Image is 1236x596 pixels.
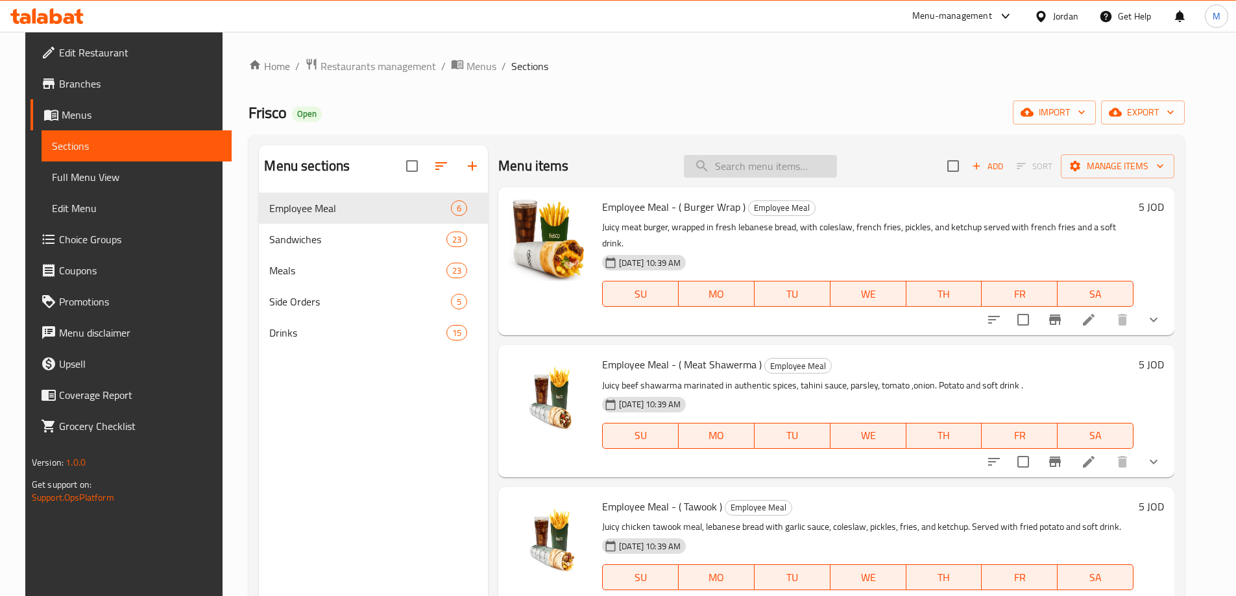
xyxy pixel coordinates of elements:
div: Sandwiches [269,232,446,247]
span: Select section [939,152,967,180]
span: Manage items [1071,158,1164,174]
span: Get support on: [32,476,91,493]
a: Full Menu View [42,161,232,193]
button: show more [1138,304,1169,335]
h2: Menu items [498,156,569,176]
h2: Menu sections [264,156,350,176]
span: Restaurants management [321,58,436,74]
span: Employee Meal [765,359,831,374]
span: TH [912,285,977,304]
div: Sandwiches23 [259,224,488,255]
button: delete [1107,446,1138,477]
div: Meals23 [259,255,488,286]
span: SU [608,285,673,304]
div: Drinks15 [259,317,488,348]
button: WE [830,423,906,449]
input: search [684,155,837,178]
a: Edit menu item [1081,454,1097,470]
span: Menus [467,58,496,74]
a: Upsell [30,348,232,379]
div: items [446,232,467,247]
span: Sort sections [426,150,457,182]
button: FR [982,564,1058,590]
a: Coverage Report [30,379,232,411]
button: FR [982,423,1058,449]
button: MO [679,423,755,449]
button: TH [906,281,982,307]
img: Employee Meal - ( Burger Wrap ) [509,198,592,281]
span: TU [760,285,825,304]
h6: 5 JOD [1139,497,1164,516]
button: TU [755,423,830,449]
span: [DATE] 10:39 AM [614,257,686,269]
div: Meals [269,263,446,278]
img: Employee Meal - ( Meat Shawerma ) [509,355,592,438]
span: Select to update [1010,306,1037,333]
span: SA [1063,285,1128,304]
span: Open [292,108,322,119]
div: items [446,263,467,278]
span: Employee Meal - ( Burger Wrap ) [602,197,745,217]
span: 23 [447,233,467,246]
button: sort-choices [978,446,1010,477]
a: Home [248,58,290,74]
button: show more [1138,446,1169,477]
span: Employee Meal [725,500,792,515]
span: TH [912,426,977,445]
span: MO [684,285,749,304]
a: Edit Menu [42,193,232,224]
span: Full Menu View [52,169,221,185]
span: Side Orders [269,294,451,309]
span: Select to update [1010,448,1037,475]
p: Juicy chicken tawook meal, lebanese bread with garlic sauce, coleslaw, pickles, fries, and ketchu... [602,519,1133,535]
p: Juicy beef shawarma marinated in authentic spices, tahini sauce, parsley, tomato ,onion. Potato a... [602,377,1133,394]
div: Employee Meal6 [259,193,488,224]
span: 23 [447,265,467,277]
a: Edit Restaurant [30,37,232,68]
div: Menu-management [912,8,992,24]
a: Menus [30,99,232,130]
span: Coupons [59,263,221,278]
div: Employee Meal [764,358,832,374]
svg: Show Choices [1146,312,1161,328]
div: Employee Meal [748,200,816,216]
a: Grocery Checklist [30,411,232,442]
span: Upsell [59,356,221,372]
a: Restaurants management [305,58,436,75]
span: SU [608,568,673,587]
a: Support.OpsPlatform [32,489,114,506]
h6: 5 JOD [1139,355,1164,374]
li: / [295,58,300,74]
a: Coupons [30,255,232,286]
span: [DATE] 10:39 AM [614,540,686,553]
a: Promotions [30,286,232,317]
span: Employee Meal - ( Meat Shawerma ) [602,355,762,374]
button: Add [967,156,1008,176]
div: Open [292,106,322,122]
li: / [441,58,446,74]
span: [DATE] 10:39 AM [614,398,686,411]
span: Employee Meal [269,200,451,216]
button: SA [1058,423,1133,449]
a: Menu disclaimer [30,317,232,348]
button: Branch-specific-item [1039,304,1071,335]
div: Drinks [269,325,446,340]
span: 15 [447,327,467,339]
a: Edit menu item [1081,312,1097,328]
span: WE [836,285,901,304]
img: Employee Meal - ( Tawook ) [509,497,592,580]
span: 6 [452,202,467,215]
span: Frisco [248,98,287,127]
button: export [1101,101,1185,125]
span: Edit Menu [52,200,221,216]
span: Promotions [59,294,221,309]
a: Branches [30,68,232,99]
span: Version: [32,454,64,471]
span: Select section first [1008,156,1061,176]
span: Grocery Checklist [59,418,221,434]
a: Choice Groups [30,224,232,255]
span: Sections [511,58,548,74]
div: items [451,200,467,216]
div: Employee Meal [725,500,792,516]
